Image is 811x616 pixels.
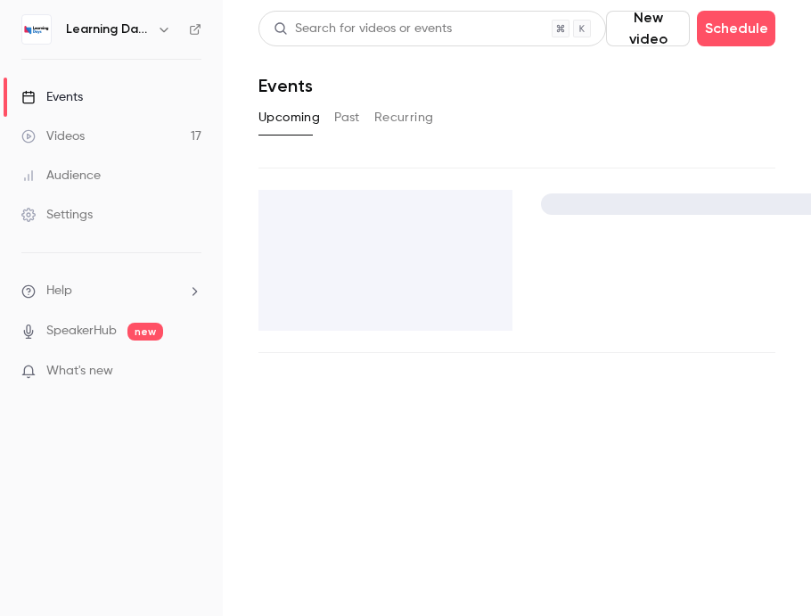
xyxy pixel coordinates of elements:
span: What's new [46,362,113,381]
div: Videos [21,127,85,145]
a: SpeakerHub [46,322,117,341]
button: Schedule [697,11,775,46]
div: Events [21,88,83,106]
div: Search for videos or events [274,20,452,38]
img: Learning Days [22,15,51,44]
span: new [127,323,163,341]
button: New video [606,11,690,46]
button: Upcoming [258,103,320,132]
h6: Learning Days [66,21,150,38]
div: Settings [21,206,93,224]
span: Help [46,282,72,300]
h1: Events [258,75,313,96]
button: Recurring [374,103,434,132]
li: help-dropdown-opener [21,282,201,300]
button: Past [334,103,360,132]
div: Audience [21,167,101,185]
